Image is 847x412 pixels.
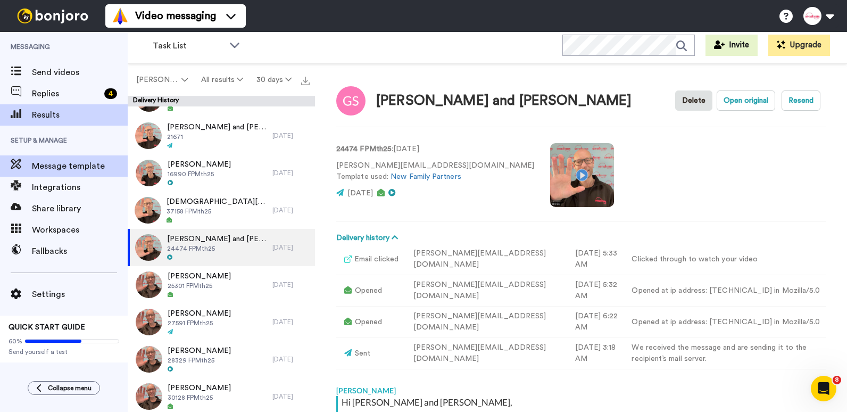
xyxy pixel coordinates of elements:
[168,170,231,178] span: 16990 FPMth25
[112,7,129,24] img: vm-color.svg
[168,356,231,365] span: 28329 FPMth25
[136,309,162,335] img: 6697ada7-4db9-4f3f-83c0-f511999ed45a-thumb.jpg
[128,341,315,378] a: [PERSON_NAME]28329 FPMth25[DATE]
[782,90,820,111] button: Resend
[272,318,310,326] div: [DATE]
[128,303,315,341] a: [PERSON_NAME]27591 FPMth25[DATE]
[195,70,250,89] button: All results
[128,96,315,106] div: Delivery History
[136,160,162,186] img: 0c0c7fb4-4de2-4273-9465-3131a67ae3dd-thumb.jpg
[32,160,128,172] span: Message template
[32,66,128,79] span: Send videos
[32,224,128,236] span: Workspaces
[167,122,267,133] span: [PERSON_NAME] and [PERSON_NAME]
[168,271,231,282] span: [PERSON_NAME]
[167,196,267,207] span: [DEMOGRAPHIC_DATA][PERSON_NAME]
[272,243,310,252] div: [DATE]
[128,229,315,266] a: [PERSON_NAME] and [PERSON_NAME]24474 FPMth25[DATE]
[405,307,567,338] td: [PERSON_NAME][EMAIL_ADDRESS][DOMAIN_NAME]
[9,337,22,345] span: 60%
[128,192,315,229] a: [DEMOGRAPHIC_DATA][PERSON_NAME]37158 FPMth25[DATE]
[376,93,632,109] div: [PERSON_NAME] and [PERSON_NAME]
[575,250,618,268] time: [DATE] 5:33 AM
[272,206,310,215] div: [DATE]
[168,282,231,290] span: 25301 FPMth25
[624,244,826,275] td: Clicked through to watch your video
[32,87,100,100] span: Replies
[675,90,712,111] button: Delete
[13,9,93,23] img: bj-logo-header-white.svg
[405,338,567,369] td: [PERSON_NAME][EMAIL_ADDRESS][DOMAIN_NAME]
[32,288,128,301] span: Settings
[168,383,231,393] span: [PERSON_NAME]
[272,355,310,364] div: [DATE]
[391,173,461,180] a: New Family Partners
[128,154,315,192] a: [PERSON_NAME]16990 FPMth25[DATE]
[347,189,373,197] span: [DATE]
[167,244,267,253] span: 24474 FPMth25
[130,70,195,89] button: [PERSON_NAME]
[135,122,162,149] img: d9ba20b5-97e9-4237-b0e0-c837fe7e9c5d-thumb.jpg
[9,348,119,356] span: Send yourself a test
[768,35,830,56] button: Upgrade
[168,319,231,327] span: 27591 FPMth25
[336,307,405,338] td: Opened
[153,39,224,52] span: Task List
[272,131,310,140] div: [DATE]
[833,376,841,384] span: 8
[811,376,836,401] iframe: Intercom live chat
[128,266,315,303] a: [PERSON_NAME]25301 FPMth25[DATE]
[135,197,161,224] img: 0a50ab59-8777-4c53-be62-172a6a3c2eaf-thumb.jpg
[135,234,162,261] img: 2eb77fa0-7919-48b4-ad05-631628403bb8-thumb.jpg
[624,338,826,369] td: We received the message and are sending it to the recipient’s mail server.
[575,312,618,331] time: [DATE] 6:22 AM
[168,308,231,319] span: [PERSON_NAME]
[135,9,216,23] span: Video messaging
[336,380,826,396] div: [PERSON_NAME]
[104,88,117,99] div: 4
[136,75,179,85] span: [PERSON_NAME]
[136,271,162,298] img: 7f9cca8f-a505-4ae8-bda1-e65c9bd823ed-thumb.jpg
[405,244,567,275] td: [PERSON_NAME][EMAIL_ADDRESS][DOMAIN_NAME]
[405,275,567,307] td: [PERSON_NAME][EMAIL_ADDRESS][DOMAIN_NAME]
[167,133,267,141] span: 21671
[9,324,85,331] span: QUICK START GUIDE
[624,307,826,338] td: Opened at ip address: [TECHNICAL_ID] in Mozilla/5.0
[272,281,310,289] div: [DATE]
[336,145,392,153] strong: 24474 FPMth25
[167,234,267,244] span: [PERSON_NAME] and [PERSON_NAME]
[272,392,310,401] div: [DATE]
[168,393,231,402] span: 30128 FPMth25
[167,207,267,216] span: 37158 FPMth25
[705,35,758,56] button: Invite
[48,384,92,392] span: Collapse menu
[32,109,128,121] span: Results
[32,245,128,258] span: Fallbacks
[32,181,128,194] span: Integrations
[250,70,298,89] button: 30 days
[336,338,405,369] td: Sent
[344,256,354,263] img: email_clicked.svg
[336,275,405,307] td: Opened
[624,275,826,307] td: Opened at ip address: [TECHNICAL_ID] in Mozilla/5.0
[272,169,310,177] div: [DATE]
[336,86,366,116] img: Image of Gil and Helene Sander
[128,117,315,154] a: [PERSON_NAME] and [PERSON_NAME]21671[DATE]
[336,144,534,155] p: : [DATE]
[717,90,775,111] button: Open original
[168,345,231,356] span: [PERSON_NAME]
[575,344,616,362] time: [DATE] 3:18 AM
[336,244,405,275] td: Email clicked
[136,383,162,410] img: 11cb191d-b728-476f-92d6-166404454355-thumb.jpg
[28,381,100,395] button: Collapse menu
[298,72,313,88] button: Export all results that match these filters now.
[32,202,128,215] span: Share library
[301,77,310,85] img: export.svg
[168,159,231,170] span: [PERSON_NAME]
[575,281,618,300] time: [DATE] 5:32 AM
[336,232,401,244] button: Delivery history
[136,346,162,373] img: 9f47191c-ccc6-425f-9637-66b661e720f0-thumb.jpg
[336,160,534,183] p: [PERSON_NAME][EMAIL_ADDRESS][DOMAIN_NAME] Template used:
